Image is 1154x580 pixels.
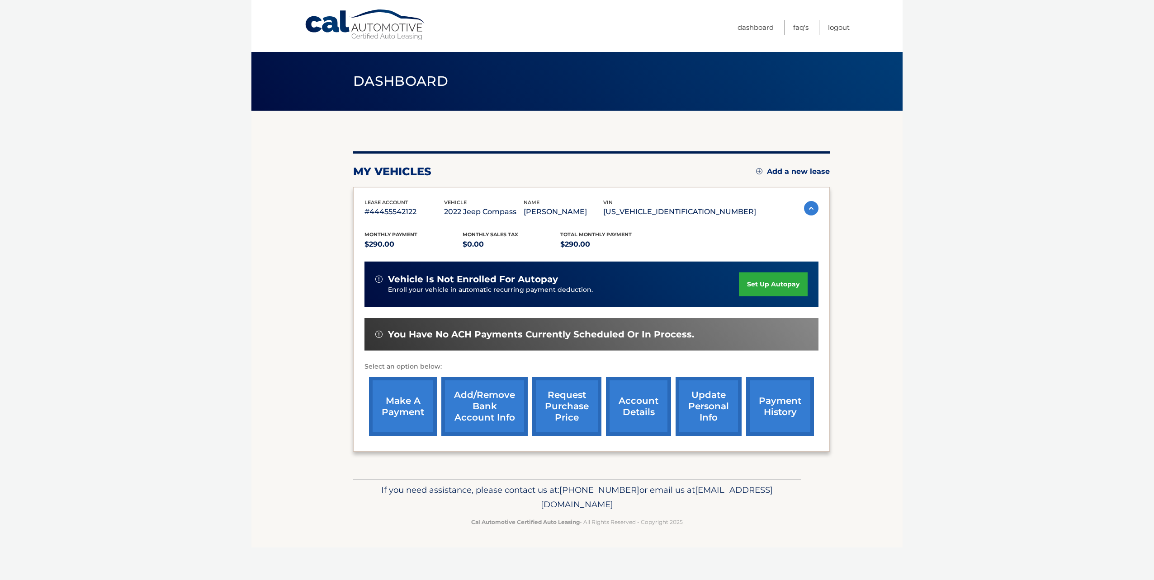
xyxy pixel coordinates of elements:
span: [EMAIL_ADDRESS][DOMAIN_NAME] [541,485,773,510]
p: [PERSON_NAME] [524,206,603,218]
img: alert-white.svg [375,331,383,338]
a: request purchase price [532,377,601,436]
span: vehicle [444,199,467,206]
img: accordion-active.svg [804,201,818,215]
span: [PHONE_NUMBER] [559,485,639,495]
h2: my vehicles [353,165,431,178]
span: Monthly Payment [364,231,417,238]
p: [US_VEHICLE_IDENTIFICATION_NUMBER] [603,206,756,218]
span: vehicle is not enrolled for autopay [388,274,558,285]
span: Monthly sales Tax [463,231,518,238]
span: vin [603,199,613,206]
a: set up autopay [739,272,808,296]
span: You have no ACH payments currently scheduled or in process. [388,329,694,340]
p: $290.00 [364,238,463,251]
p: $290.00 [560,238,658,251]
p: - All Rights Reserved - Copyright 2025 [359,517,795,527]
p: $0.00 [463,238,561,251]
img: alert-white.svg [375,276,383,283]
img: add.svg [756,168,762,174]
a: Add a new lease [756,167,830,176]
p: Select an option below: [364,361,818,372]
p: Enroll your vehicle in automatic recurring payment deduction. [388,285,739,295]
a: account details [606,377,671,436]
a: payment history [746,377,814,436]
a: update personal info [676,377,742,436]
a: Add/Remove bank account info [441,377,528,436]
a: Cal Automotive [304,9,426,41]
a: Logout [828,20,850,35]
span: lease account [364,199,408,206]
strong: Cal Automotive Certified Auto Leasing [471,519,580,525]
span: Total Monthly Payment [560,231,632,238]
p: #44455542122 [364,206,444,218]
span: Dashboard [353,73,448,89]
a: Dashboard [738,20,774,35]
p: 2022 Jeep Compass [444,206,524,218]
p: If you need assistance, please contact us at: or email us at [359,483,795,512]
span: name [524,199,539,206]
a: make a payment [369,377,437,436]
a: FAQ's [793,20,809,35]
